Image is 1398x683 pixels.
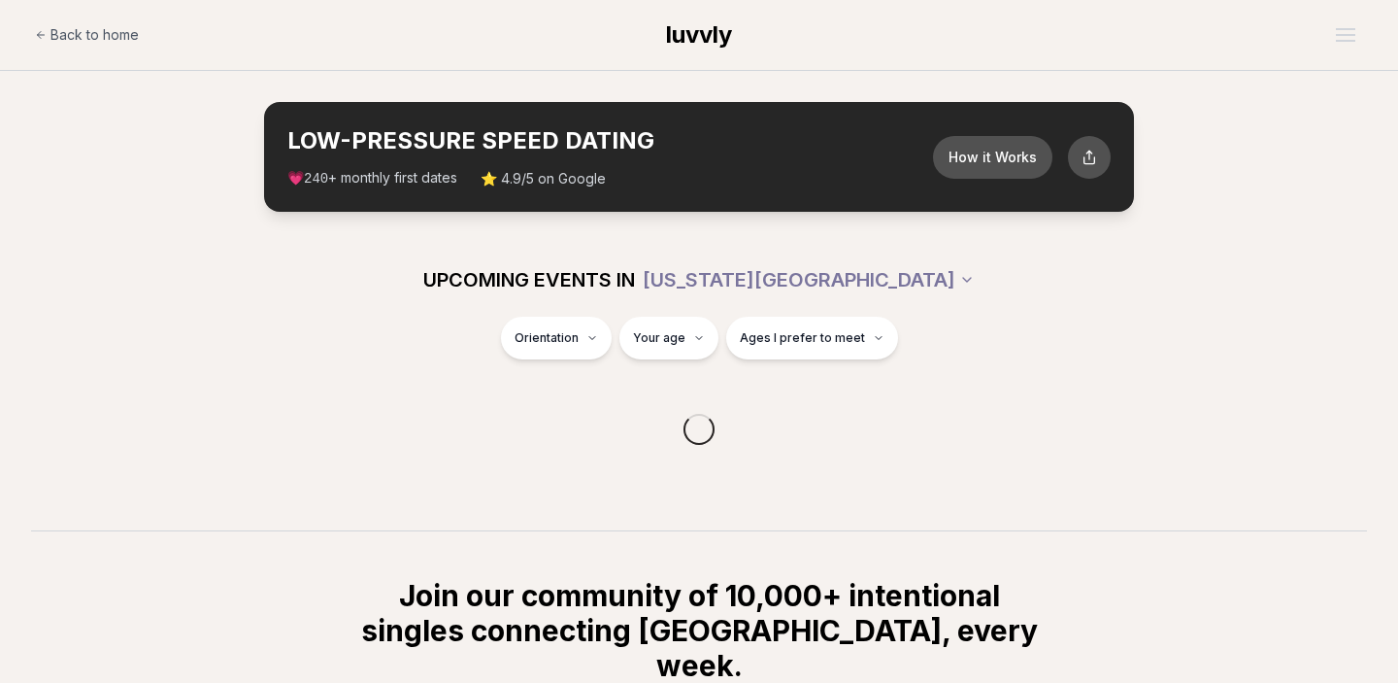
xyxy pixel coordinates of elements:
button: Your age [619,317,718,359]
button: Ages I prefer to meet [726,317,898,359]
span: Back to home [50,25,139,45]
span: UPCOMING EVENTS IN [423,266,635,293]
span: Ages I prefer to meet [740,330,865,346]
button: Open menu [1328,20,1363,50]
span: ⭐ 4.9/5 on Google [481,169,606,188]
span: Orientation [515,330,579,346]
span: luvvly [666,20,732,49]
span: Your age [633,330,685,346]
a: luvvly [666,19,732,51]
a: Back to home [35,16,139,54]
h2: Join our community of 10,000+ intentional singles connecting [GEOGRAPHIC_DATA], every week. [357,578,1041,683]
button: Orientation [501,317,612,359]
span: 💗 + monthly first dates [287,168,457,188]
button: [US_STATE][GEOGRAPHIC_DATA] [643,258,975,301]
h2: LOW-PRESSURE SPEED DATING [287,125,933,156]
span: 240 [304,171,328,187]
button: How it Works [933,136,1052,179]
